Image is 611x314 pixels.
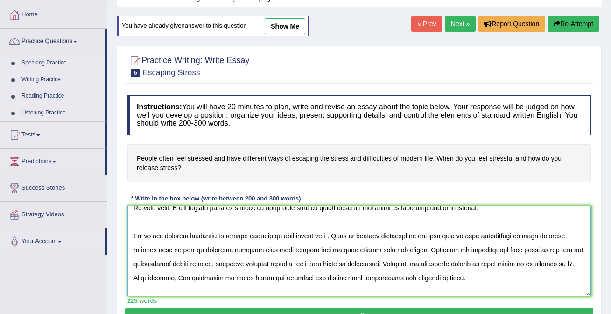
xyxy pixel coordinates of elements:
[411,16,442,32] a: « Prev
[0,29,105,52] a: Practice Questions
[143,68,200,77] small: Escaping Stress
[127,54,249,77] h2: Practice Writing: Write Essay
[478,16,545,32] button: Report Question
[17,105,105,121] a: Listening Practice
[17,71,105,88] a: Writing Practice
[127,296,591,305] div: 225 words
[17,88,105,105] a: Reading Practice
[127,144,591,182] h4: People often feel stressed and have different ways of escaping the stress and difficulties of mod...
[445,16,476,32] a: Next »
[0,2,107,25] a: Home
[17,55,105,71] a: Speaking Practice
[548,16,599,32] button: Re-Attempt
[265,18,305,34] a: show me
[0,202,107,225] a: Strategy Videos
[127,194,304,203] div: * Write in the box below (write between 200 and 300 words)
[0,149,105,172] a: Predictions
[131,69,140,77] span: 6
[0,175,107,199] a: Success Stories
[117,16,309,36] div: You have already given answer to this question
[0,228,105,252] a: Your Account
[127,95,591,135] h4: You will have 20 minutes to plan, write and revise an essay about the topic below. Your response ...
[137,103,182,111] b: Instructions:
[0,122,105,145] a: Tests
